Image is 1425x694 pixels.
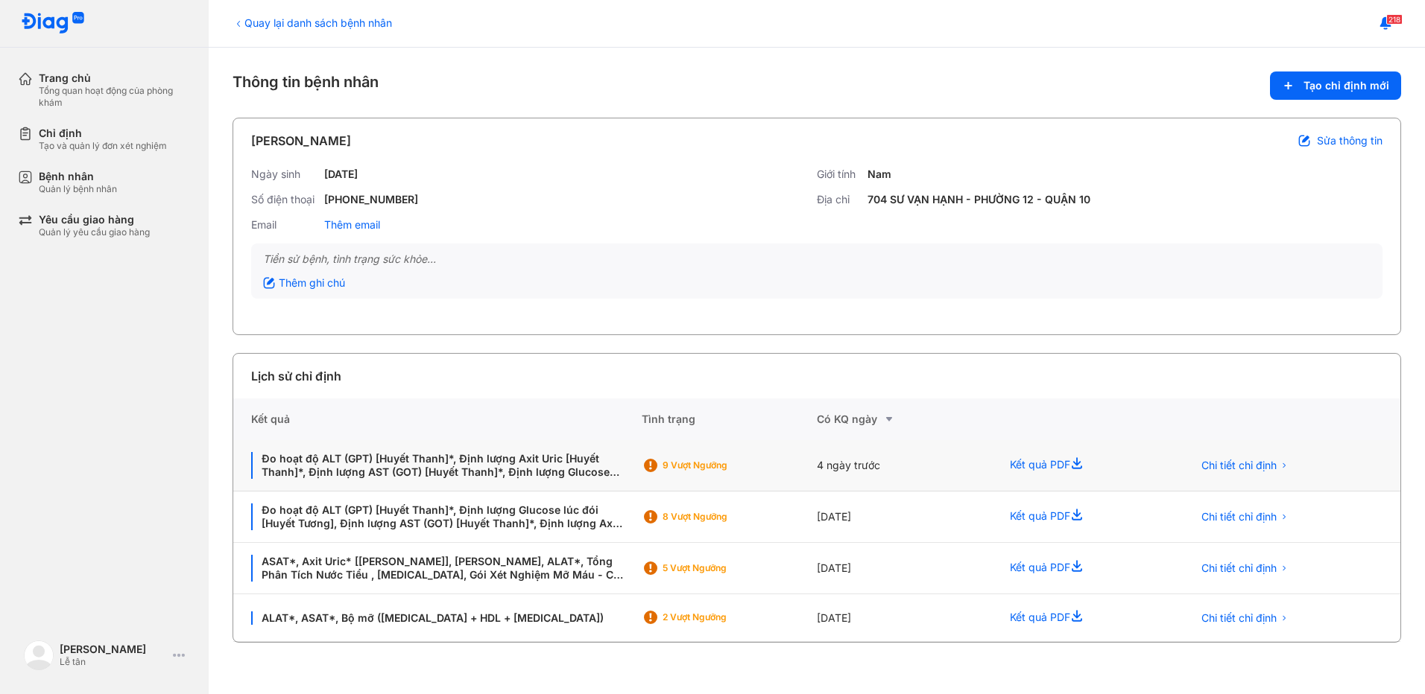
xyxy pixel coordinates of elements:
[39,170,117,183] div: Bệnh nhân
[1201,510,1277,523] span: Chi tiết chỉ định
[663,611,782,623] div: 2 Vượt ngưỡng
[324,168,358,181] div: [DATE]
[251,193,318,206] div: Số điện thoại
[251,503,624,530] div: Đo hoạt độ ALT (GPT) [Huyết Thanh]*, Định lượng Glucose lúc đói [Huyết Tương], Định lượng AST (GO...
[1201,561,1277,575] span: Chi tiết chỉ định
[817,594,992,642] div: [DATE]
[1386,14,1403,25] span: 218
[324,218,380,232] div: Thêm email
[1192,454,1298,477] button: Chi tiết chỉ định
[233,71,1401,100] div: Thông tin bệnh nhân
[251,611,624,625] div: ALAT*, ASAT*, Bộ mỡ ([MEDICAL_DATA] + HDL + [MEDICAL_DATA])
[251,555,624,582] div: ASAT*, Axit Uric* [[PERSON_NAME]], [PERSON_NAME], ALAT*, Tổng Phân Tích Nước Tiểu , [MEDICAL_DATA...
[663,562,782,574] div: 5 Vượt ngưỡng
[992,491,1175,543] div: Kết quả PDF
[251,367,341,385] div: Lịch sử chỉ định
[817,491,992,543] div: [DATE]
[60,656,167,668] div: Lễ tân
[992,543,1175,594] div: Kết quả PDF
[39,85,191,109] div: Tổng quan hoạt động của phòng khám
[1201,611,1277,625] span: Chi tiết chỉ định
[868,168,891,181] div: Nam
[251,218,318,232] div: Email
[263,276,345,290] div: Thêm ghi chú
[1192,607,1298,629] button: Chi tiết chỉ định
[1304,79,1389,92] span: Tạo chỉ định mới
[39,226,150,238] div: Quản lý yêu cầu giao hàng
[24,640,54,670] img: logo
[21,12,85,35] img: logo
[1192,506,1298,528] button: Chi tiết chỉ định
[663,511,782,523] div: 8 Vượt ngưỡng
[1317,134,1383,147] span: Sửa thông tin
[251,452,624,479] div: Đo hoạt độ ALT (GPT) [Huyết Thanh]*, Định lượng Axit Uric [Huyết Thanh]*, Định lượng AST (GOT) [H...
[642,398,817,440] div: Tình trạng
[39,140,167,152] div: Tạo và quản lý đơn xét nghiệm
[263,252,1371,266] div: Tiền sử bệnh, tình trạng sức khỏe...
[1201,459,1277,472] span: Chi tiết chỉ định
[817,193,862,206] div: Địa chỉ
[324,193,418,206] div: [PHONE_NUMBER]
[39,127,167,140] div: Chỉ định
[1270,71,1401,100] button: Tạo chỉ định mới
[817,410,992,428] div: Có KQ ngày
[817,543,992,594] div: [DATE]
[233,398,642,440] div: Kết quả
[663,459,782,471] div: 9 Vượt ngưỡng
[992,594,1175,642] div: Kết quả PDF
[1192,557,1298,579] button: Chi tiết chỉ định
[251,168,318,181] div: Ngày sinh
[39,183,117,195] div: Quản lý bệnh nhân
[817,168,862,181] div: Giới tính
[817,440,992,491] div: 4 ngày trước
[251,132,351,150] div: [PERSON_NAME]
[39,213,150,226] div: Yêu cầu giao hàng
[992,440,1175,491] div: Kết quả PDF
[39,71,191,85] div: Trang chủ
[868,193,1090,206] div: 704 SƯ VẠN HẠNH - PHƯỜNG 12 - QUẬN 10
[60,643,167,656] div: [PERSON_NAME]
[233,15,392,31] div: Quay lại danh sách bệnh nhân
